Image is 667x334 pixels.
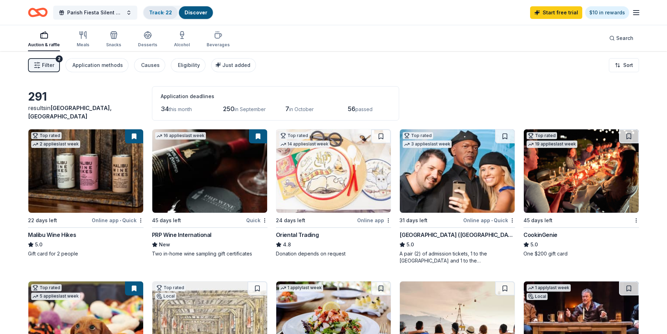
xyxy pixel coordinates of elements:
[67,8,123,17] span: Parish Fiesta Silent Auction
[161,105,169,113] span: 34
[527,132,557,139] div: Top rated
[399,231,515,239] div: [GEOGRAPHIC_DATA] ([GEOGRAPHIC_DATA])
[174,28,190,51] button: Alcohol
[161,92,390,101] div: Application deadlines
[53,6,137,20] button: Parish Fiesta Silent Auction
[28,104,144,121] div: results
[28,231,76,239] div: Malibu Wine Hikes
[155,132,206,139] div: 16 applies last week
[134,58,165,72] button: Causes
[463,216,515,225] div: Online app Quick
[138,28,157,51] button: Desserts
[357,216,391,225] div: Online app
[523,129,639,257] a: Image for CookinGenieTop rated19 applieslast week45 days leftCookinGenie5.0One $200 gift card
[28,129,144,257] a: Image for Malibu Wine HikesTop rated2 applieslast week22 days leftOnline app•QuickMalibu Wine Hik...
[276,216,305,225] div: 24 days left
[616,34,633,42] span: Search
[399,129,515,264] a: Image for Hollywood Wax Museum (Hollywood)Top rated3 applieslast week31 days leftOnline app•Quick...
[42,61,54,69] span: Filter
[355,106,373,112] span: passed
[276,129,391,257] a: Image for Oriental TradingTop rated14 applieslast week24 days leftOnline appOriental Trading4.8Do...
[174,42,190,48] div: Alcohol
[138,42,157,48] div: Desserts
[348,105,355,113] span: 56
[169,106,192,112] span: this month
[92,216,144,225] div: Online app Quick
[152,216,181,225] div: 45 days left
[276,231,319,239] div: Oriental Trading
[28,216,57,225] div: 22 days left
[211,58,256,72] button: Just added
[149,9,172,15] a: Track· 22
[403,132,433,139] div: Top rated
[585,6,629,19] a: $10 in rewards
[279,141,330,148] div: 14 applies last week
[152,129,267,213] img: Image for PRP Wine International
[152,231,211,239] div: PRP Wine International
[28,250,144,257] div: Gift card for 2 people
[171,58,206,72] button: Eligibility
[530,240,538,249] span: 5.0
[28,129,143,213] img: Image for Malibu Wine Hikes
[31,293,80,300] div: 5 applies last week
[235,106,266,112] span: in September
[65,58,128,72] button: Application methods
[400,129,515,213] img: Image for Hollywood Wax Museum (Hollywood)
[56,55,63,62] div: 2
[152,250,268,257] div: Two in-home wine sampling gift certificates
[283,240,291,249] span: 4.8
[35,240,42,249] span: 5.0
[524,129,639,213] img: Image for CookinGenie
[279,284,323,292] div: 1 apply last week
[31,141,80,148] div: 2 applies last week
[527,284,571,292] div: 1 apply last week
[28,58,60,72] button: Filter2
[523,250,639,257] div: One $200 gift card
[155,284,186,291] div: Top rated
[223,105,235,113] span: 250
[106,28,121,51] button: Snacks
[289,106,314,112] span: in October
[120,218,121,223] span: •
[399,216,428,225] div: 31 days left
[276,250,391,257] div: Donation depends on request
[28,4,48,21] a: Home
[185,9,207,15] a: Discover
[106,42,121,48] div: Snacks
[28,28,60,51] button: Auction & raffle
[28,42,60,48] div: Auction & raffle
[527,141,577,148] div: 19 applies last week
[31,132,62,139] div: Top rated
[279,132,310,139] div: Top rated
[609,58,639,72] button: Sort
[523,231,557,239] div: CookinGenie
[31,284,62,291] div: Top rated
[143,6,214,20] button: Track· 22Discover
[491,218,493,223] span: •
[604,31,639,45] button: Search
[285,105,289,113] span: 7
[178,61,200,69] div: Eligibility
[407,240,414,249] span: 5.0
[207,28,230,51] button: Beverages
[276,129,391,213] img: Image for Oriental Trading
[77,42,89,48] div: Meals
[530,6,582,19] a: Start free trial
[523,216,553,225] div: 45 days left
[527,293,548,300] div: Local
[28,104,112,120] span: [GEOGRAPHIC_DATA], [GEOGRAPHIC_DATA]
[159,240,170,249] span: New
[141,61,160,69] div: Causes
[623,61,633,69] span: Sort
[222,62,250,68] span: Just added
[72,61,123,69] div: Application methods
[77,28,89,51] button: Meals
[152,129,268,257] a: Image for PRP Wine International16 applieslast week45 days leftQuickPRP Wine InternationalNewTwo ...
[403,141,452,148] div: 3 applies last week
[246,216,268,225] div: Quick
[28,104,112,120] span: in
[28,90,144,104] div: 291
[399,250,515,264] div: A pair (2) of admission tickets, 1 to the [GEOGRAPHIC_DATA] and 1 to the [GEOGRAPHIC_DATA]
[207,42,230,48] div: Beverages
[155,293,176,300] div: Local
